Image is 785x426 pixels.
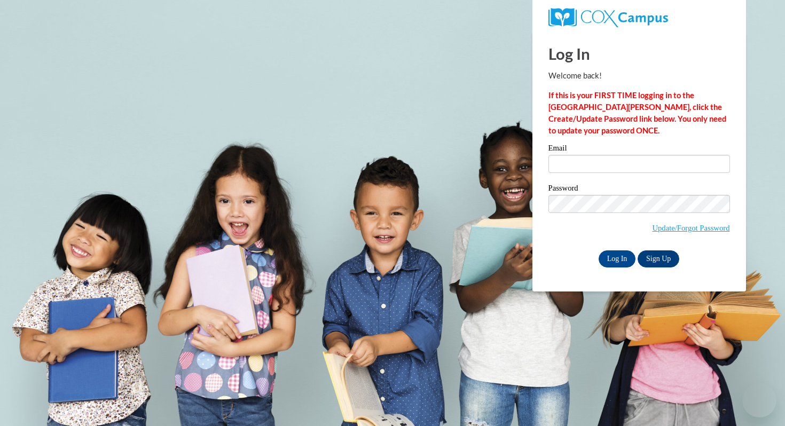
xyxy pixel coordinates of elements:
[548,184,730,195] label: Password
[742,383,776,417] iframe: Button to launch messaging window
[548,8,668,27] img: COX Campus
[638,250,679,267] a: Sign Up
[548,43,730,65] h1: Log In
[548,8,730,27] a: COX Campus
[652,224,729,232] a: Update/Forgot Password
[548,70,730,82] p: Welcome back!
[599,250,636,267] input: Log In
[548,144,730,155] label: Email
[548,91,726,135] strong: If this is your FIRST TIME logging in to the [GEOGRAPHIC_DATA][PERSON_NAME], click the Create/Upd...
